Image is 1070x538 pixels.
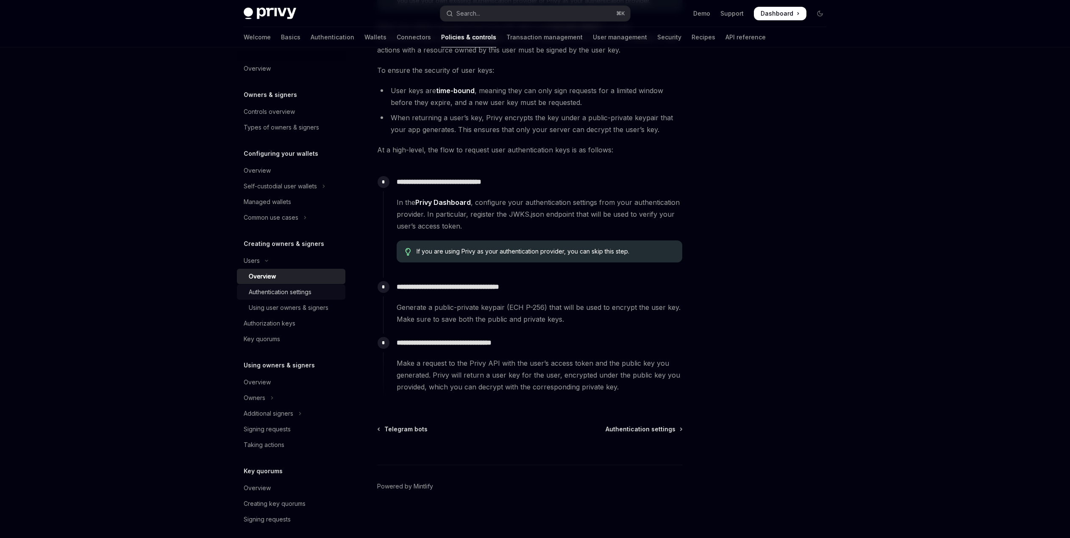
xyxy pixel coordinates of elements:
[237,163,345,178] a: Overview
[244,408,293,419] div: Additional signers
[244,393,265,403] div: Owners
[244,90,297,100] h5: Owners & signers
[244,483,271,493] div: Overview
[237,104,345,119] a: Controls overview
[616,10,625,17] span: ⌘ K
[244,499,306,509] div: Creating key quorums
[440,6,630,21] button: Open search
[397,196,682,232] span: In the , configure your authentication settings from your authentication provider. In particular,...
[397,357,682,393] span: Make a request to the Privy API with the user’s access token and the public key you generated. Pr...
[237,300,345,315] a: Using user owners & signers
[813,7,827,20] button: Toggle dark mode
[237,375,345,390] a: Overview
[237,210,345,225] button: Toggle Common use cases section
[237,422,345,437] a: Signing requests
[237,437,345,452] a: Taking actions
[456,8,480,19] div: Search...
[237,496,345,511] a: Creating key quorums
[281,27,300,47] a: Basics
[606,425,682,433] a: Authentication settings
[244,377,271,387] div: Overview
[249,271,276,281] div: Overview
[237,316,345,331] a: Authorization keys
[244,197,291,207] div: Managed wallets
[237,406,345,421] button: Toggle Additional signers section
[244,212,298,223] div: Common use cases
[244,149,318,159] h5: Configuring your wallets
[364,27,386,47] a: Wallets
[249,303,328,313] div: Using user owners & signers
[244,466,283,476] h5: Key quorums
[244,424,291,434] div: Signing requests
[237,194,345,210] a: Managed wallets
[377,482,433,491] a: Powered by Mintlify
[244,8,296,19] img: dark logo
[378,425,428,433] a: Telegram bots
[405,248,411,256] svg: Tip
[436,86,475,95] strong: time-bound
[377,144,683,156] span: At a high-level, the flow to request user authentication keys is as follows:
[244,27,271,47] a: Welcome
[754,7,806,20] a: Dashboard
[244,514,291,524] div: Signing requests
[249,287,311,297] div: Authentication settings
[693,9,710,18] a: Demo
[506,27,583,47] a: Transaction management
[237,269,345,284] a: Overview
[311,27,354,47] a: Authentication
[244,360,315,370] h5: Using owners & signers
[237,390,345,406] button: Toggle Owners section
[593,27,647,47] a: User management
[725,27,766,47] a: API reference
[237,61,345,76] a: Overview
[237,179,345,194] button: Toggle Self-custodial user wallets section
[244,239,324,249] h5: Creating owners & signers
[244,318,295,328] div: Authorization keys
[377,112,683,135] li: When returning a user’s key, Privy encrypts the key under a public-private keypair that your app ...
[237,480,345,496] a: Overview
[377,85,683,108] li: User keys are , meaning they can only sign requests for a limited window before they expire, and ...
[244,334,280,344] div: Key quorums
[237,120,345,135] a: Types of owners & signers
[377,64,683,76] span: To ensure the security of user keys:
[441,27,496,47] a: Policies & controls
[237,284,345,300] a: Authentication settings
[397,27,431,47] a: Connectors
[244,256,260,266] div: Users
[237,331,345,347] a: Key quorums
[244,181,317,191] div: Self-custodial user wallets
[244,440,284,450] div: Taking actions
[657,27,681,47] a: Security
[244,122,319,132] div: Types of owners & signers
[415,198,471,207] a: Privy Dashboard
[244,166,271,176] div: Overview
[244,63,271,74] div: Overview
[720,9,744,18] a: Support
[692,27,715,47] a: Recipes
[384,425,428,433] span: Telegram bots
[606,425,675,433] span: Authentication settings
[237,512,345,527] a: Signing requests
[417,247,674,256] span: If you are using Privy as your authentication provider, you can skip this step.
[237,253,345,268] button: Toggle Users section
[761,9,793,18] span: Dashboard
[397,301,682,325] span: Generate a public-private keypair (ECH P-256) that will be used to encrypt the user key. Make sur...
[244,107,295,117] div: Controls overview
